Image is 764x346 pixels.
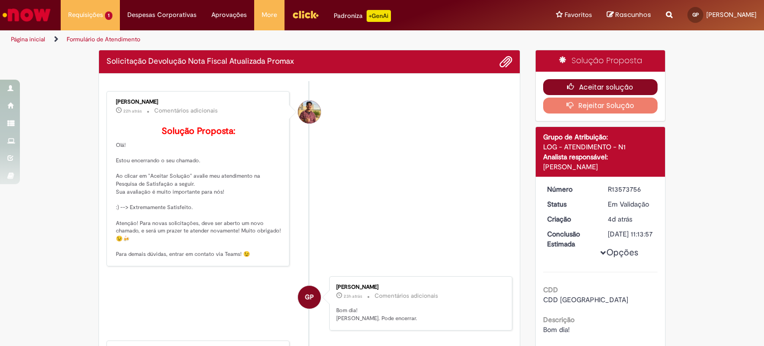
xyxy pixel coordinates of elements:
div: Padroniza [334,10,391,22]
p: +GenAi [367,10,391,22]
div: [DATE] 11:13:57 [608,229,654,239]
button: Adicionar anexos [499,55,512,68]
span: Aprovações [211,10,247,20]
p: Bom dia! [PERSON_NAME]. Pode encerrar. [336,307,502,322]
b: CDD [543,285,558,294]
dt: Status [540,199,601,209]
a: Página inicial [11,35,45,43]
h2: Solicitação Devolução Nota Fiscal Atualizada Promax Histórico de tíquete [106,57,294,66]
span: 1 [105,11,112,20]
div: [PERSON_NAME] [336,284,502,290]
time: 30/09/2025 11:13:57 [344,293,362,299]
div: LOG - ATENDIMENTO - N1 [543,142,658,152]
time: 30/09/2025 11:17:36 [123,108,142,114]
span: GP [305,285,314,309]
span: GP [692,11,699,18]
div: Gislaine Sandra Perego [298,286,321,309]
dt: Conclusão Estimada [540,229,601,249]
a: Formulário de Atendimento [67,35,140,43]
div: Analista responsável: [543,152,658,162]
span: Requisições [68,10,103,20]
span: [PERSON_NAME] [706,10,757,19]
img: ServiceNow [1,5,52,25]
dt: Criação [540,214,601,224]
span: 22h atrás [123,108,142,114]
img: click_logo_yellow_360x200.png [292,7,319,22]
div: Grupo de Atribuição: [543,132,658,142]
b: Solução Proposta: [162,125,235,137]
ul: Trilhas de página [7,30,502,49]
span: Despesas Corporativas [127,10,196,20]
button: Rejeitar Solução [543,98,658,114]
dt: Número [540,184,601,194]
div: R13573756 [608,184,654,194]
span: Favoritos [565,10,592,20]
div: [PERSON_NAME] [116,99,282,105]
div: [PERSON_NAME] [543,162,658,172]
div: Em Validação [608,199,654,209]
span: 4d atrás [608,215,632,224]
small: Comentários adicionais [375,292,438,300]
div: 28/09/2025 09:22:39 [608,214,654,224]
div: Vitor Jeremias Da Silva [298,101,321,123]
a: Rascunhos [607,10,651,20]
span: Rascunhos [615,10,651,19]
small: Comentários adicionais [154,107,218,115]
span: 23h atrás [344,293,362,299]
p: Olá! Estou encerrando o seu chamado. Ao clicar em "Aceitar Solução" avalie meu atendimento na Pes... [116,126,282,258]
button: Aceitar solução [543,79,658,95]
b: Descrição [543,315,574,324]
span: More [262,10,277,20]
time: 28/09/2025 09:22:39 [608,215,632,224]
span: CDD [GEOGRAPHIC_DATA] [543,295,628,304]
div: Solução Proposta [536,50,666,72]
